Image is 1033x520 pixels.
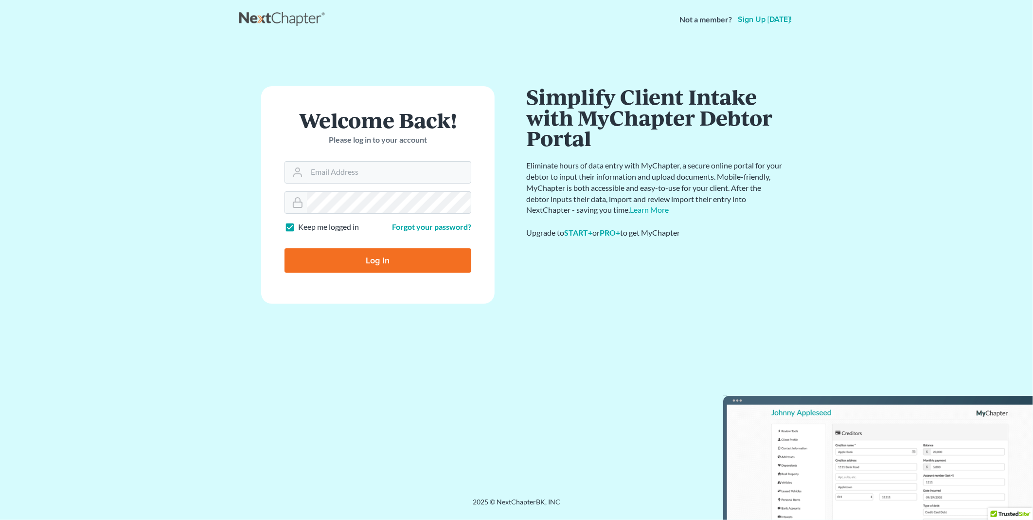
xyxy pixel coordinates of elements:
a: Sign up [DATE]! [736,16,794,23]
p: Eliminate hours of data entry with MyChapter, a secure online portal for your debtor to input the... [526,160,784,216]
a: START+ [564,228,592,237]
h1: Welcome Back! [285,110,471,130]
div: Upgrade to or to get MyChapter [526,227,784,239]
label: Keep me logged in [298,222,359,233]
a: Learn More [630,205,669,214]
h1: Simplify Client Intake with MyChapter Debtor Portal [526,86,784,149]
p: Please log in to your account [285,134,471,146]
a: Forgot your password? [392,222,471,231]
input: Log In [285,248,471,273]
input: Email Address [307,162,471,183]
a: PRO+ [600,228,620,237]
div: 2025 © NextChapterBK, INC [239,497,794,515]
strong: Not a member? [679,14,732,25]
